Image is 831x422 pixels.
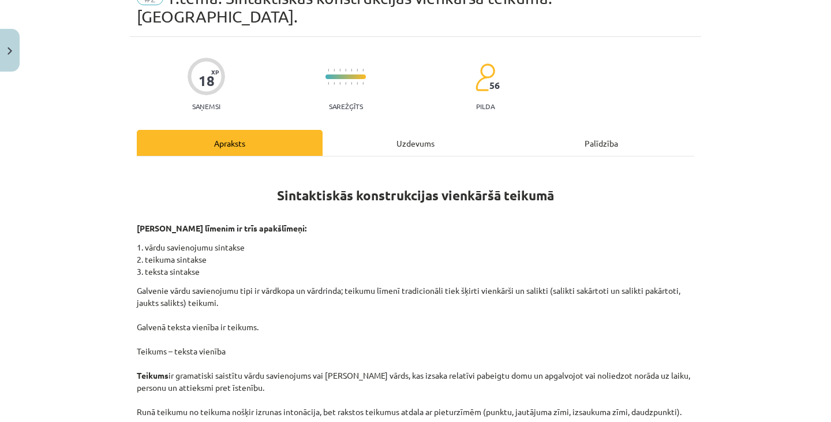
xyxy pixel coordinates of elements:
div: Palīdzība [508,130,694,156]
span: XP [211,69,219,75]
img: icon-short-line-57e1e144782c952c97e751825c79c345078a6d821885a25fce030b3d8c18986b.svg [339,69,340,72]
strong: Teikums [137,370,169,380]
div: Uzdevums [323,130,508,156]
img: icon-short-line-57e1e144782c952c97e751825c79c345078a6d821885a25fce030b3d8c18986b.svg [357,69,358,72]
p: Galvenie vārdu savienojumu tipi ir vārdkopa un vārdrinda; teikumu līmenī tradicionāli tiek šķirti... [137,285,694,418]
img: icon-short-line-57e1e144782c952c97e751825c79c345078a6d821885a25fce030b3d8c18986b.svg [351,82,352,85]
strong: [PERSON_NAME] līmenim ir trīs apakšlīmeņi: [137,223,306,233]
div: Apraksts [137,130,323,156]
span: 56 [489,80,500,91]
img: icon-short-line-57e1e144782c952c97e751825c79c345078a6d821885a25fce030b3d8c18986b.svg [357,82,358,85]
img: icon-short-line-57e1e144782c952c97e751825c79c345078a6d821885a25fce030b3d8c18986b.svg [362,69,364,72]
img: icon-short-line-57e1e144782c952c97e751825c79c345078a6d821885a25fce030b3d8c18986b.svg [334,82,335,85]
img: icon-short-line-57e1e144782c952c97e751825c79c345078a6d821885a25fce030b3d8c18986b.svg [345,69,346,72]
img: icon-short-line-57e1e144782c952c97e751825c79c345078a6d821885a25fce030b3d8c18986b.svg [328,82,329,85]
img: icon-close-lesson-0947bae3869378f0d4975bcd49f059093ad1ed9edebbc8119c70593378902aed.svg [8,47,12,55]
img: icon-short-line-57e1e144782c952c97e751825c79c345078a6d821885a25fce030b3d8c18986b.svg [339,82,340,85]
img: icon-short-line-57e1e144782c952c97e751825c79c345078a6d821885a25fce030b3d8c18986b.svg [328,69,329,72]
img: icon-short-line-57e1e144782c952c97e751825c79c345078a6d821885a25fce030b3d8c18986b.svg [345,82,346,85]
strong: Sintaktiskās konstrukcijas vienkāršā teikumā [277,187,554,204]
img: icon-short-line-57e1e144782c952c97e751825c79c345078a6d821885a25fce030b3d8c18986b.svg [351,69,352,72]
img: icon-short-line-57e1e144782c952c97e751825c79c345078a6d821885a25fce030b3d8c18986b.svg [362,82,364,85]
p: Sarežģīts [329,102,363,110]
img: students-c634bb4e5e11cddfef0936a35e636f08e4e9abd3cc4e673bd6f9a4125e45ecb1.svg [475,63,495,92]
p: Saņemsi [188,102,225,110]
p: pilda [476,102,495,110]
p: 1. vārdu savienojumu sintakse 2. teikuma sintakse 3. teksta sintakse [137,241,694,278]
div: 18 [199,73,215,89]
img: icon-short-line-57e1e144782c952c97e751825c79c345078a6d821885a25fce030b3d8c18986b.svg [334,69,335,72]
